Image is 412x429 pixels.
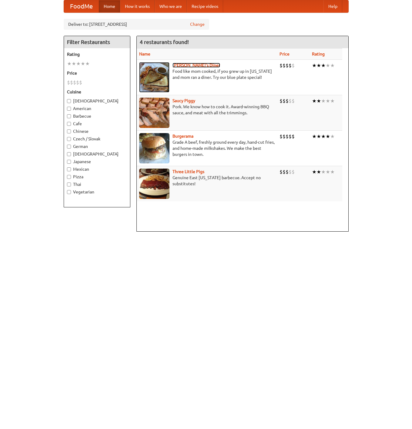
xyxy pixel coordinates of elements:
[155,0,187,12] a: Who we are
[139,52,150,56] a: Name
[286,133,289,140] li: $
[312,98,317,104] li: ★
[67,183,71,186] input: Thai
[72,60,76,67] li: ★
[317,133,321,140] li: ★
[67,174,127,180] label: Pizza
[140,39,189,45] ng-pluralize: 4 restaurants found!
[283,169,286,175] li: $
[67,122,71,126] input: Cafe
[321,133,326,140] li: ★
[139,104,275,116] p: Pork. We know how to cook it. Award-winning BBQ sauce, and meat with all the trimmings.
[67,106,127,112] label: American
[67,113,127,119] label: Barbecue
[286,62,289,69] li: $
[317,62,321,69] li: ★
[67,152,71,156] input: [DEMOGRAPHIC_DATA]
[67,70,127,76] h5: Price
[67,60,72,67] li: ★
[312,133,317,140] li: ★
[330,133,335,140] li: ★
[312,169,317,175] li: ★
[64,36,130,48] h4: Filter Restaurants
[321,169,326,175] li: ★
[70,79,73,86] li: $
[173,63,220,68] a: [PERSON_NAME]'s Diner
[326,133,330,140] li: ★
[67,166,127,172] label: Mexican
[326,169,330,175] li: ★
[317,98,321,104] li: ★
[323,0,342,12] a: Help
[292,169,295,175] li: $
[289,98,292,104] li: $
[280,98,283,104] li: $
[280,169,283,175] li: $
[67,79,70,86] li: $
[292,62,295,69] li: $
[67,51,127,57] h5: Rating
[67,114,71,118] input: Barbecue
[139,169,169,199] img: littlepigs.jpg
[67,137,71,141] input: Czech / Slovak
[283,98,286,104] li: $
[67,143,127,149] label: German
[173,98,195,103] a: Saucy Piggy
[64,19,209,30] div: Deliver to: [STREET_ADDRESS]
[64,0,99,12] a: FoodMe
[81,60,85,67] li: ★
[139,133,169,163] img: burgerama.jpg
[330,98,335,104] li: ★
[321,98,326,104] li: ★
[99,0,120,12] a: Home
[67,89,127,95] h5: Cuisine
[139,62,169,92] img: sallys.jpg
[326,62,330,69] li: ★
[173,134,193,139] a: Burgerama
[139,68,275,80] p: Food like mom cooked, if you grew up in [US_STATE] and mom ran a diner. Try our blue plate special!
[317,169,321,175] li: ★
[280,133,283,140] li: $
[187,0,223,12] a: Recipe videos
[139,175,275,187] p: Genuine East [US_STATE] barbecue. Accept no substitutes!
[283,62,286,69] li: $
[67,167,71,171] input: Mexican
[73,79,76,86] li: $
[280,62,283,69] li: $
[67,151,127,157] label: [DEMOGRAPHIC_DATA]
[67,136,127,142] label: Czech / Slovak
[330,62,335,69] li: ★
[67,107,71,111] input: American
[67,99,71,103] input: [DEMOGRAPHIC_DATA]
[326,98,330,104] li: ★
[67,145,71,149] input: German
[67,181,127,187] label: Thai
[280,52,290,56] a: Price
[289,169,292,175] li: $
[289,62,292,69] li: $
[67,128,127,134] label: Chinese
[139,98,169,128] img: saucy.jpg
[321,62,326,69] li: ★
[312,62,317,69] li: ★
[76,60,81,67] li: ★
[120,0,155,12] a: How it works
[289,133,292,140] li: $
[286,169,289,175] li: $
[283,133,286,140] li: $
[330,169,335,175] li: ★
[67,175,71,179] input: Pizza
[67,189,127,195] label: Vegetarian
[286,98,289,104] li: $
[173,169,204,174] a: Three Little Pigs
[67,190,71,194] input: Vegetarian
[190,21,205,27] a: Change
[67,159,127,165] label: Japanese
[139,139,275,157] p: Grade A beef, freshly ground every day, hand-cut fries, and home-made milkshakes. We make the bes...
[312,52,325,56] a: Rating
[76,79,79,86] li: $
[67,129,71,133] input: Chinese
